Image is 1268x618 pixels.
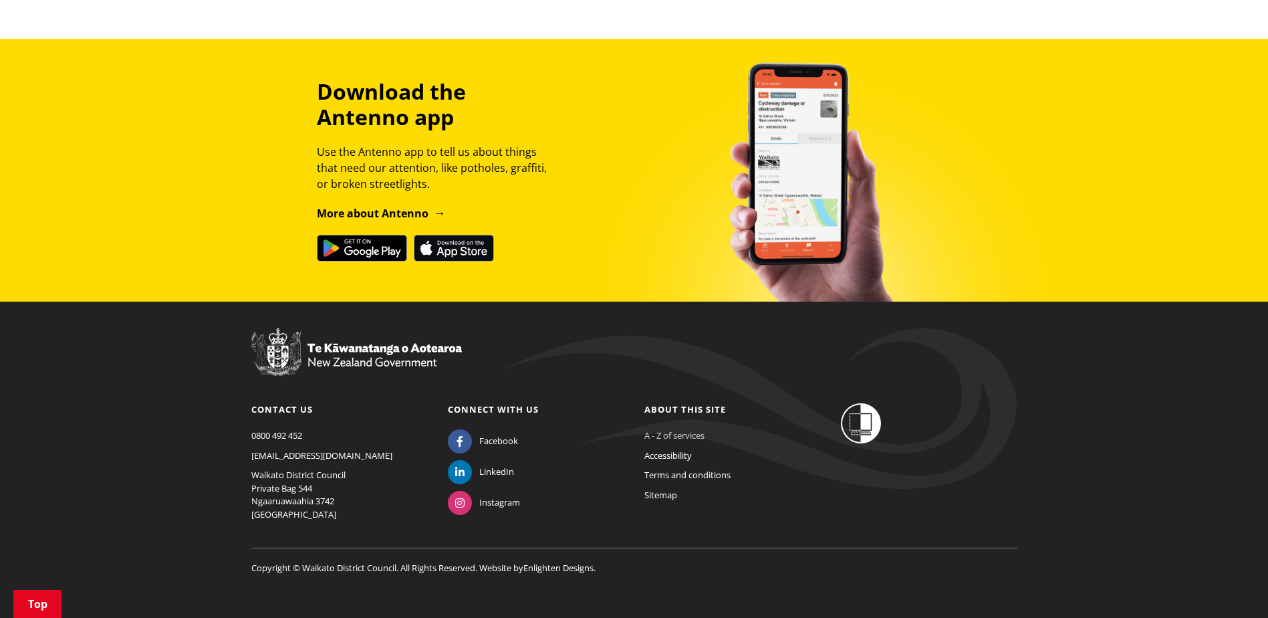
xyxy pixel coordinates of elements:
span: Instagram [479,496,520,510]
a: More about Antenno [317,206,446,221]
a: Sitemap [644,489,677,501]
iframe: Messenger Launcher [1207,562,1255,610]
a: 0800 492 452 [251,429,302,441]
a: LinkedIn [448,466,514,478]
a: Top [13,590,61,618]
img: Get it on Google Play [317,235,407,262]
a: Accessibility [644,449,692,461]
a: Instagram [448,496,520,508]
img: Download on the App Store [414,235,494,262]
a: Facebook [448,435,518,447]
a: A - Z of services [644,429,705,441]
a: Enlighten Designs [523,562,594,574]
p: Waikato District Council Private Bag 544 Ngaaruawaahia 3742 [GEOGRAPHIC_DATA] [251,469,428,521]
a: New Zealand Government [251,358,462,371]
h3: Download the Antenno app [317,79,559,130]
img: Shielded [841,403,881,443]
span: LinkedIn [479,466,514,479]
a: [EMAIL_ADDRESS][DOMAIN_NAME] [251,449,392,461]
img: New Zealand Government [251,328,462,377]
a: Connect with us [448,403,539,415]
span: Facebook [479,435,518,448]
p: Use the Antenno app to tell us about things that need our attention, like potholes, graffiti, or ... [317,144,559,192]
a: Contact us [251,403,313,415]
p: Copyright © Waikato District Council. All Rights Reserved. Website by . [251,548,1017,575]
a: About this site [644,403,726,415]
a: Terms and conditions [644,469,731,481]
